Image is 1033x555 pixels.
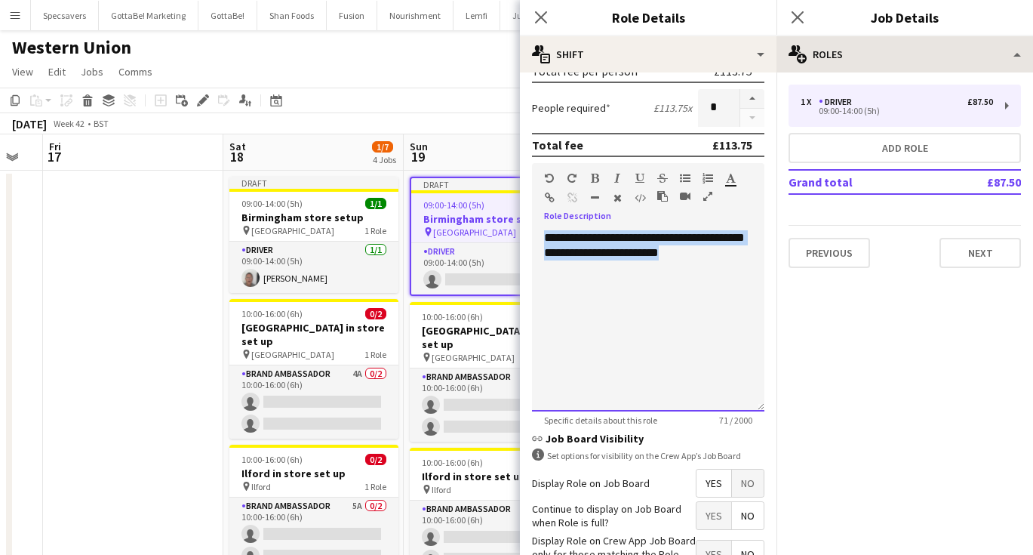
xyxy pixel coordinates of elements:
[407,148,428,165] span: 19
[657,190,668,202] button: Paste as plain text
[789,133,1021,163] button: Add role
[229,321,398,348] h3: [GEOGRAPHIC_DATA] in store set up
[229,365,398,439] app-card-role: Brand Ambassador4A0/210:00-16:00 (6h)
[657,172,668,184] button: Strikethrough
[532,101,610,115] label: People required
[725,172,736,184] button: Text Color
[789,170,939,194] td: Grand total
[49,140,61,153] span: Fri
[377,1,453,30] button: Nourishment
[939,238,1021,268] button: Next
[696,502,731,529] span: Yes
[422,457,483,468] span: 10:00-16:00 (6h)
[99,1,198,30] button: GottaBe! Marketing
[589,192,600,204] button: Horizontal Line
[410,368,579,442] app-card-role: Brand Ambassador4A0/210:00-16:00 (6h)
[967,97,993,107] div: £87.50
[410,324,579,351] h3: [GEOGRAPHIC_DATA] in store set up
[776,8,1033,27] h3: Job Details
[112,62,158,82] a: Comms
[589,172,600,184] button: Bold
[801,107,993,115] div: 09:00-14:00 (5h)
[118,65,152,79] span: Comms
[500,1,552,30] button: Jumbo
[251,349,334,360] span: [GEOGRAPHIC_DATA]
[703,190,713,202] button: Fullscreen
[75,62,109,82] a: Jobs
[703,172,713,184] button: Ordered List
[241,198,303,209] span: 09:00-14:00 (5h)
[327,1,377,30] button: Fusion
[740,89,764,109] button: Increase
[520,36,776,72] div: Shift
[410,302,579,442] div: 10:00-16:00 (6h)0/2[GEOGRAPHIC_DATA] in store set up [GEOGRAPHIC_DATA]1 RoleBrand Ambassador4A0/2...
[229,211,398,224] h3: Birmingham store setup
[410,140,428,153] span: Sun
[433,227,516,238] span: [GEOGRAPHIC_DATA]
[532,449,764,463] div: Set options for visibility on the Crew App’s Job Board
[532,432,764,446] h3: Job Board Visibility
[198,1,257,30] button: GottaBe!
[94,118,109,129] div: BST
[635,192,645,204] button: HTML Code
[696,470,731,497] span: Yes
[251,225,334,236] span: [GEOGRAPHIC_DATA]
[229,177,398,189] div: Draft
[612,172,623,184] button: Italic
[819,97,858,107] div: Driver
[732,502,764,529] span: No
[47,148,61,165] span: 17
[6,62,39,82] a: View
[229,299,398,439] app-job-card: 10:00-16:00 (6h)0/2[GEOGRAPHIC_DATA] in store set up [GEOGRAPHIC_DATA]1 RoleBrand Ambassador4A0/2...
[365,454,386,465] span: 0/2
[612,192,623,204] button: Clear Formatting
[776,36,1033,72] div: Roles
[81,65,103,79] span: Jobs
[939,170,1021,194] td: £87.50
[12,36,131,59] h1: Western Union
[364,481,386,492] span: 1 Role
[257,1,327,30] button: Shan Foods
[372,141,393,153] span: 1/7
[229,140,246,153] span: Sat
[422,311,483,322] span: 10:00-16:00 (6h)
[680,172,690,184] button: Unordered List
[42,62,72,82] a: Edit
[635,172,645,184] button: Underline
[801,97,819,107] div: 1 x
[410,470,579,483] h3: Ilford in store set up
[544,172,555,184] button: Undo
[532,137,583,153] div: Total fee
[532,415,669,426] span: Specific details about this role
[707,415,764,426] span: 71 / 2000
[227,148,246,165] span: 18
[653,101,692,115] div: £113.75 x
[241,454,303,465] span: 10:00-16:00 (6h)
[12,65,33,79] span: View
[789,238,870,268] button: Previous
[411,212,577,226] h3: Birmingham store setup
[567,172,577,184] button: Redo
[432,484,451,495] span: Ilford
[31,1,99,30] button: Specsavers
[50,118,88,129] span: Week 42
[544,192,555,204] button: Insert Link
[410,177,579,296] app-job-card: Draft09:00-14:00 (5h)0/1Birmingham store setup [GEOGRAPHIC_DATA]1 RoleDriver0/109:00-14:00 (5h)
[229,177,398,293] app-job-card: Draft09:00-14:00 (5h)1/1Birmingham store setup [GEOGRAPHIC_DATA]1 RoleDriver1/109:00-14:00 (5h)[P...
[251,481,271,492] span: Ilford
[241,308,303,319] span: 10:00-16:00 (6h)
[423,199,484,211] span: 09:00-14:00 (5h)
[229,467,398,480] h3: Ilford in store set up
[680,190,690,202] button: Insert video
[364,349,386,360] span: 1 Role
[532,476,650,490] label: Display Role on Job Board
[229,242,398,293] app-card-role: Driver1/109:00-14:00 (5h)[PERSON_NAME]
[364,225,386,236] span: 1 Role
[532,502,696,529] label: Continue to display on Job Board when Role is full?
[365,308,386,319] span: 0/2
[411,178,577,190] div: Draft
[365,198,386,209] span: 1/1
